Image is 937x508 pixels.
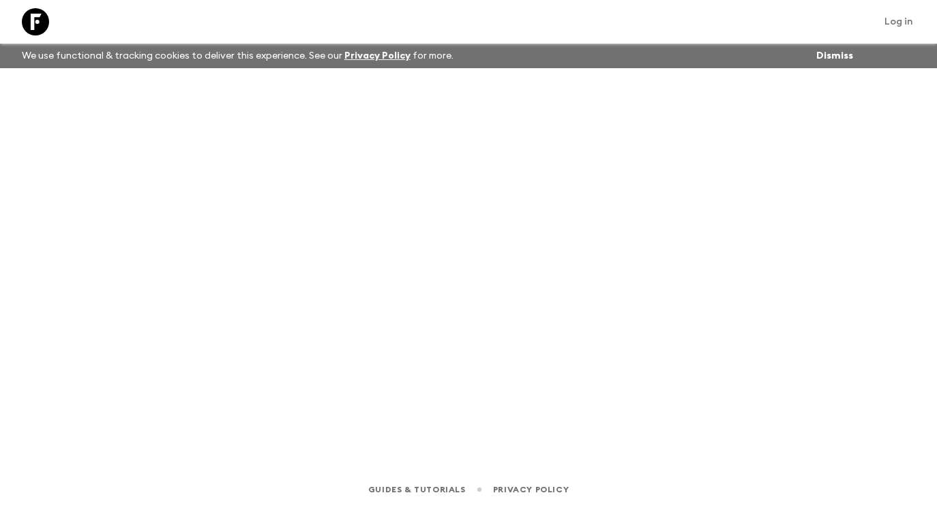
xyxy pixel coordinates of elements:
p: We use functional & tracking cookies to deliver this experience. See our for more. [16,44,459,68]
a: Privacy Policy [344,51,411,61]
a: Log in [877,12,921,31]
a: Privacy Policy [493,482,569,497]
button: Dismiss [813,46,857,65]
a: Guides & Tutorials [368,482,466,497]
